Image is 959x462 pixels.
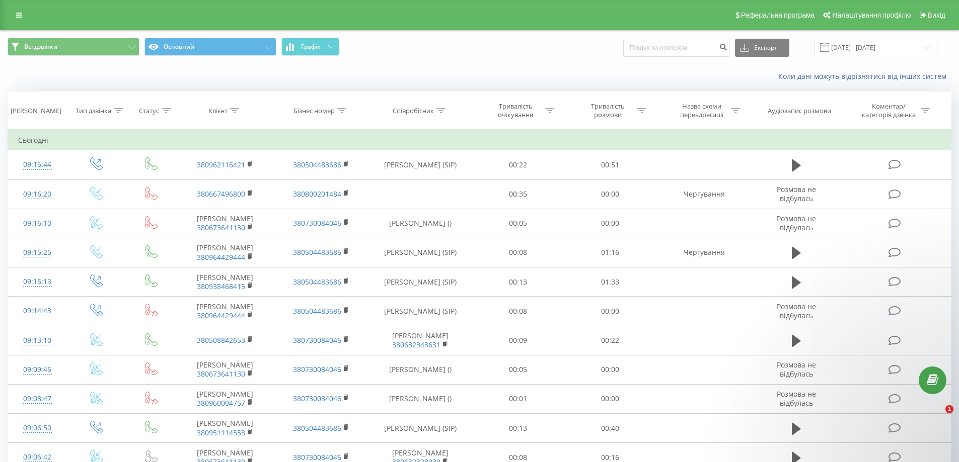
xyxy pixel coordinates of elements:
td: [PERSON_NAME] (SIP) [369,150,472,179]
input: Пошук за номером [623,39,730,57]
div: Коментар/категорія дзвінка [859,102,918,119]
a: 380730084046 [293,218,341,228]
td: 00:40 [564,414,656,443]
td: 00:00 [564,297,656,326]
button: Основний [144,38,276,56]
td: 00:51 [564,150,656,179]
div: 09:15:13 [18,272,57,292]
div: 09:16:44 [18,155,57,174]
td: 00:05 [472,209,564,238]
span: Графік [301,43,321,50]
div: Тип дзвінка [76,107,111,115]
a: 380730084046 [293,364,341,374]
div: 09:09:45 [18,360,57,380]
a: 380800201484 [293,189,341,199]
div: 09:16:20 [18,184,57,204]
a: 380730084046 [293,335,341,345]
a: 380508842653 [197,335,245,345]
button: Всі дзвінки [8,38,139,56]
td: [PERSON_NAME] [177,267,273,297]
a: 380938468415 [197,282,245,291]
div: Бізнес номер [293,107,335,115]
button: Графік [281,38,339,56]
span: Налаштування профілю [832,11,911,19]
td: Чергування [656,238,752,267]
a: 380667496800 [197,189,245,199]
a: 380673641130 [197,223,245,232]
span: Розмова не відбулась [777,360,816,379]
span: Розмова не відбулась [777,214,816,232]
td: 00:00 [564,209,656,238]
span: Вихід [928,11,945,19]
td: [PERSON_NAME] [177,209,273,238]
td: [PERSON_NAME] () [369,384,472,413]
div: 09:15:25 [18,243,57,262]
a: Коли дані можуть відрізнятися вiд інших систем [778,71,951,81]
div: 09:14:43 [18,301,57,321]
a: 380673641130 [197,369,245,379]
span: Розмова не відбулась [777,184,816,203]
td: 01:33 [564,267,656,297]
div: Аудіозапис розмови [768,107,831,115]
td: [PERSON_NAME] (SIP) [369,297,472,326]
div: 09:08:47 [18,389,57,409]
td: 00:09 [472,326,564,355]
td: Сьогодні [8,130,951,150]
td: 00:22 [472,150,564,179]
span: 1 [945,405,953,413]
a: 380504483686 [293,277,341,287]
td: 01:16 [564,238,656,267]
div: Тривалість очікування [489,102,543,119]
td: [PERSON_NAME] [177,355,273,384]
div: [PERSON_NAME] [11,107,61,115]
td: 00:00 [564,355,656,384]
a: 380730084046 [293,452,341,462]
a: 380964429444 [197,311,245,320]
a: 380504483686 [293,247,341,257]
a: 380504483686 [293,423,341,433]
td: 00:05 [472,355,564,384]
td: 00:00 [564,179,656,209]
td: 00:01 [472,384,564,413]
a: 380962116421 [197,160,245,169]
div: Назва схеми переадресації [675,102,728,119]
td: [PERSON_NAME] () [369,355,472,384]
iframe: Intercom live chat [925,405,949,429]
a: 380951114553 [197,428,245,437]
button: Експорт [735,39,789,57]
td: 00:13 [472,267,564,297]
div: Тривалість розмови [581,102,635,119]
div: 09:16:10 [18,214,57,233]
td: [PERSON_NAME] (SIP) [369,238,472,267]
div: Співробітник [393,107,434,115]
div: Клієнт [208,107,228,115]
a: 380730084046 [293,394,341,403]
span: Розмова не відбулась [777,302,816,320]
td: [PERSON_NAME] [177,238,273,267]
td: 00:00 [564,384,656,413]
td: 00:08 [472,238,564,267]
a: 380632343631 [392,340,440,349]
td: 00:22 [564,326,656,355]
span: Реферальна програма [741,11,815,19]
td: [PERSON_NAME] [369,326,472,355]
td: [PERSON_NAME] () [369,209,472,238]
td: [PERSON_NAME] [177,414,273,443]
td: [PERSON_NAME] [177,384,273,413]
td: [PERSON_NAME] (SIP) [369,267,472,297]
a: 380504483686 [293,160,341,169]
td: 00:08 [472,297,564,326]
div: 09:06:50 [18,418,57,438]
a: 380960004757 [197,398,245,408]
td: [PERSON_NAME] (SIP) [369,414,472,443]
div: 09:13:10 [18,331,57,350]
td: 00:35 [472,179,564,209]
a: 380964429444 [197,252,245,262]
td: [PERSON_NAME] [177,297,273,326]
span: Всі дзвінки [24,43,57,51]
td: Чергування [656,179,752,209]
td: 00:13 [472,414,564,443]
span: Розмова не відбулась [777,389,816,408]
div: Статус [139,107,159,115]
a: 380504483686 [293,306,341,316]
